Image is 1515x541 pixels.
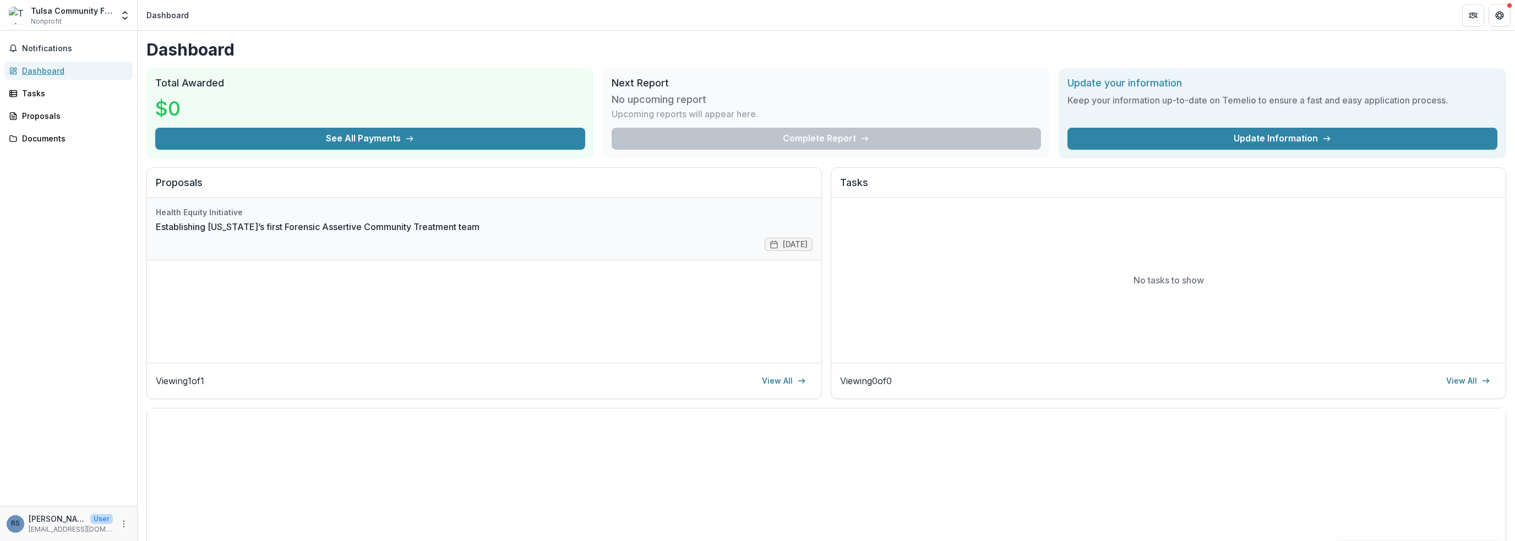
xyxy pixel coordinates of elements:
[156,177,813,198] h2: Proposals
[146,40,1506,59] h1: Dashboard
[4,107,133,125] a: Proposals
[117,4,133,26] button: Open entity switcher
[155,77,585,89] h2: Total Awarded
[840,374,892,387] p: Viewing 0 of 0
[155,128,585,150] button: See All Payments
[4,62,133,80] a: Dashboard
[29,513,86,524] p: [PERSON_NAME]
[1133,274,1204,287] p: No tasks to show
[22,44,128,53] span: Notifications
[90,514,113,524] p: User
[755,372,813,390] a: View All
[22,65,124,76] div: Dashboard
[31,5,113,17] div: Tulsa Community Foundation
[156,374,204,387] p: Viewing 1 of 1
[29,524,113,534] p: [EMAIL_ADDRESS][DOMAIN_NAME]
[4,129,133,147] a: Documents
[4,84,133,102] a: Tasks
[612,107,758,121] p: Upcoming reports will appear here.
[11,520,20,527] div: Ryan Starkweather
[146,9,189,21] div: Dashboard
[9,7,26,24] img: Tulsa Community Foundation
[4,40,133,57] button: Notifications
[1489,4,1511,26] button: Get Help
[22,133,124,144] div: Documents
[142,7,193,23] nav: breadcrumb
[612,94,706,106] h3: No upcoming report
[1067,128,1497,150] a: Update Information
[155,94,238,123] h3: $0
[156,220,479,233] a: Establishing [US_STATE]’s first Forensic Assertive Community Treatment team
[22,110,124,122] div: Proposals
[1440,372,1497,390] a: View All
[31,17,62,26] span: Nonprofit
[1462,4,1484,26] button: Partners
[612,77,1042,89] h2: Next Report
[1067,94,1497,107] h3: Keep your information up-to-date on Temelio to ensure a fast and easy application process.
[1067,77,1497,89] h2: Update your information
[117,517,130,531] button: More
[22,88,124,99] div: Tasks
[840,177,1497,198] h2: Tasks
